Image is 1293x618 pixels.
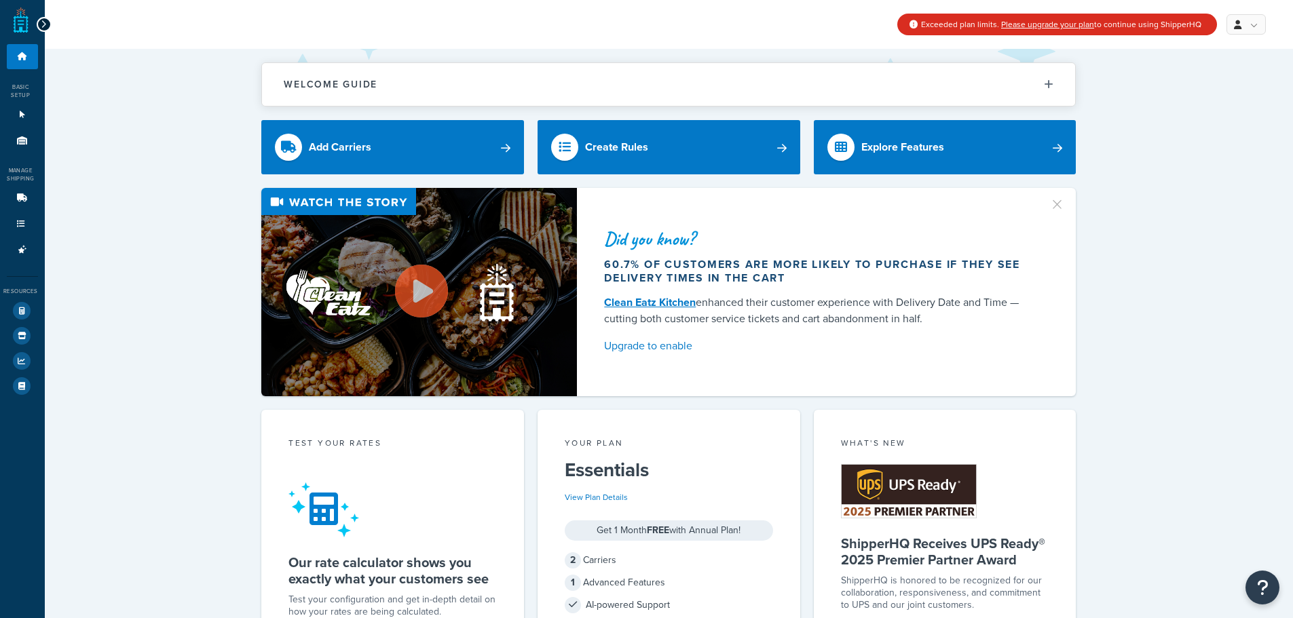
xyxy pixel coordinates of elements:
[565,575,581,591] span: 1
[565,437,773,452] div: Your Plan
[604,294,696,310] a: Clean Eatz Kitchen
[841,437,1049,452] div: What's New
[309,138,371,157] div: Add Carriers
[647,523,669,537] strong: FREE
[261,188,577,396] img: Video thumbnail
[288,554,497,587] h5: Our rate calculator shows you exactly what your customers see
[585,138,648,157] div: Create Rules
[604,336,1033,355] a: Upgrade to enable
[7,186,38,211] li: Carriers
[921,18,1201,31] span: Exceeded plan limits. to continue using ShipperHQ
[7,44,38,69] li: Dashboard
[814,120,1076,174] a: Explore Features
[565,491,628,503] a: View Plan Details
[7,212,38,237] li: Shipping Rules
[604,294,1033,327] div: enhanced their customer experience with Delivery Date and Time — cutting both customer service ti...
[288,437,497,452] div: Test your rates
[604,229,1033,248] div: Did you know?
[7,237,38,263] li: Advanced Features
[565,551,773,570] div: Carriers
[538,120,800,174] a: Create Rules
[7,324,38,348] li: Marketplace
[604,258,1033,285] div: 60.7% of customers are more likely to purchase if they see delivery times in the cart
[288,594,497,618] div: Test your configuration and get in-depth detail on how your rates are being calculated.
[7,102,38,128] li: Websites
[284,79,377,90] h2: Welcome Guide
[565,520,773,541] div: Get 1 Month with Annual Plan!
[7,374,38,398] li: Help Docs
[841,575,1049,611] p: ShipperHQ is honored to be recognized for our collaboration, responsiveness, and commitment to UP...
[565,596,773,615] div: AI-powered Support
[565,459,773,481] h5: Essentials
[7,349,38,373] li: Analytics
[7,298,38,323] li: Test Your Rates
[565,552,581,568] span: 2
[1001,18,1094,31] a: Please upgrade your plan
[1245,571,1279,604] button: Open Resource Center
[841,535,1049,568] h5: ShipperHQ Receives UPS Ready® 2025 Premier Partner Award
[861,138,944,157] div: Explore Features
[7,128,38,153] li: Origins
[261,120,524,174] a: Add Carriers
[565,573,773,592] div: Advanced Features
[262,63,1075,106] button: Welcome Guide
